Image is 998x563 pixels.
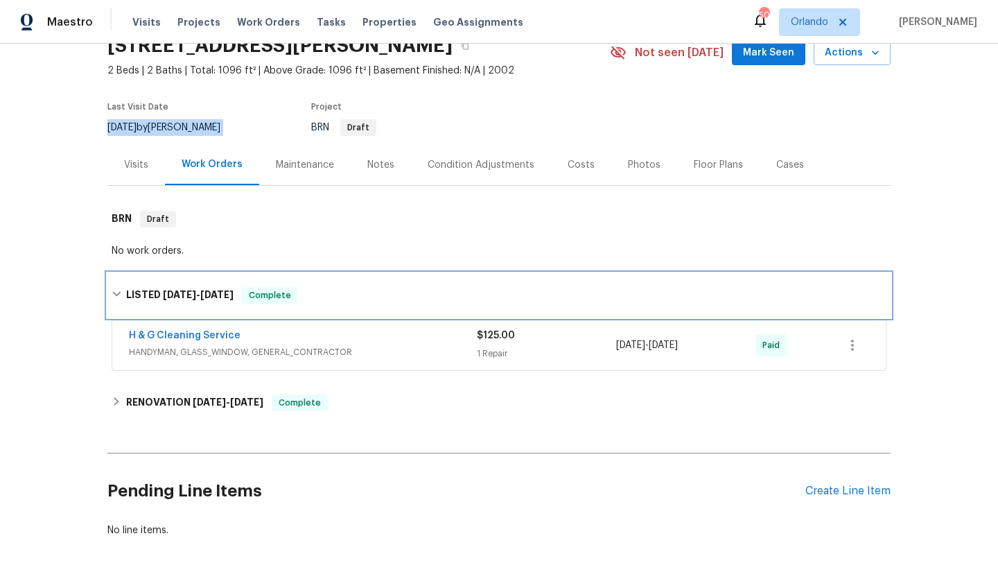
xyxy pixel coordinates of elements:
[791,15,828,29] span: Orlando
[694,158,743,172] div: Floor Plans
[230,397,263,407] span: [DATE]
[825,44,879,62] span: Actions
[273,396,326,410] span: Complete
[177,15,220,29] span: Projects
[649,340,678,350] span: [DATE]
[428,158,534,172] div: Condition Adjustments
[759,8,769,22] div: 50
[107,123,137,132] span: [DATE]
[47,15,93,29] span: Maestro
[129,345,477,359] span: HANDYMAN, GLASS_WINDOW, GENERAL_CONTRACTOR
[126,395,263,411] h6: RENOVATION
[776,158,804,172] div: Cases
[362,15,417,29] span: Properties
[568,158,595,172] div: Costs
[107,197,891,241] div: BRN Draft
[129,331,240,340] a: H & G Cleaning Service
[814,40,891,66] button: Actions
[107,273,891,318] div: LISTED [DATE]-[DATE]Complete
[107,119,237,136] div: by [PERSON_NAME]
[616,338,678,352] span: -
[237,15,300,29] span: Work Orders
[893,15,977,29] span: [PERSON_NAME]
[163,290,196,300] span: [DATE]
[107,459,805,523] h2: Pending Line Items
[182,157,243,171] div: Work Orders
[805,485,891,498] div: Create Line Item
[732,40,805,66] button: Mark Seen
[635,46,724,60] span: Not seen [DATE]
[163,290,234,300] span: -
[628,158,660,172] div: Photos
[124,158,148,172] div: Visits
[311,103,342,111] span: Project
[112,211,132,227] h6: BRN
[276,158,334,172] div: Maintenance
[107,64,610,78] span: 2 Beds | 2 Baths | Total: 1096 ft² | Above Grade: 1096 ft² | Basement Finished: N/A | 2002
[477,331,515,340] span: $125.00
[453,33,478,58] button: Copy Address
[107,523,891,537] div: No line items.
[616,340,645,350] span: [DATE]
[107,39,453,53] h2: [STREET_ADDRESS][PERSON_NAME]
[132,15,161,29] span: Visits
[317,17,346,27] span: Tasks
[311,123,376,132] span: BRN
[243,288,297,302] span: Complete
[193,397,226,407] span: [DATE]
[193,397,263,407] span: -
[342,123,375,132] span: Draft
[112,244,886,258] div: No work orders.
[367,158,394,172] div: Notes
[107,103,168,111] span: Last Visit Date
[107,386,891,419] div: RENOVATION [DATE]-[DATE]Complete
[141,212,175,226] span: Draft
[200,290,234,300] span: [DATE]
[126,287,234,304] h6: LISTED
[762,338,785,352] span: Paid
[433,15,523,29] span: Geo Assignments
[743,44,794,62] span: Mark Seen
[477,347,616,361] div: 1 Repair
